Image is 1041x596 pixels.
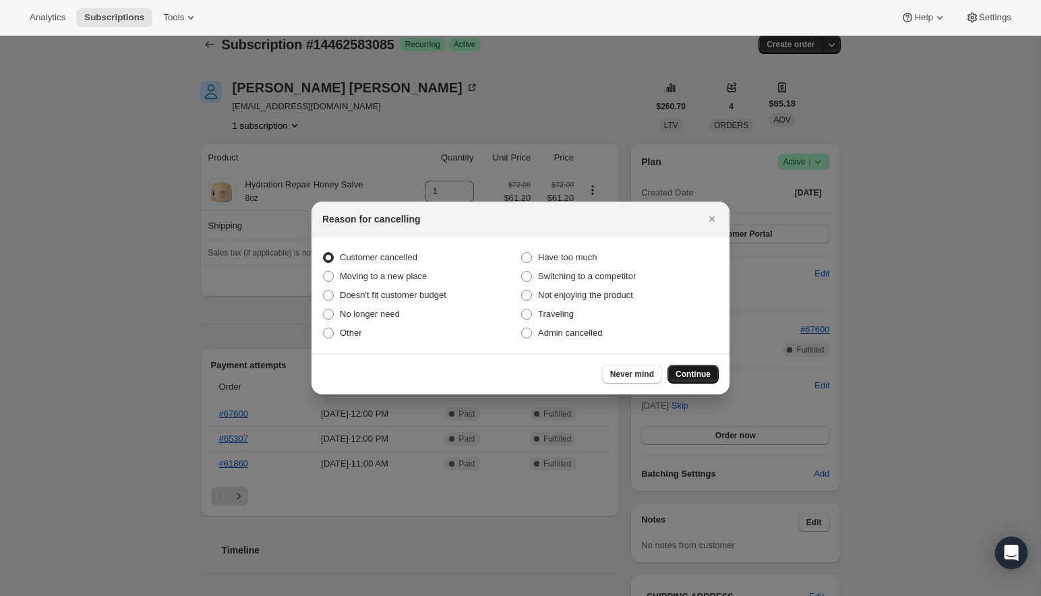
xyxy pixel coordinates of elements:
[979,12,1011,23] span: Settings
[76,8,152,27] button: Subscriptions
[914,12,932,23] span: Help
[340,271,427,281] span: Moving to a new place
[538,252,597,262] span: Have too much
[667,365,719,384] button: Continue
[538,328,602,338] span: Admin cancelled
[703,210,721,229] button: Close
[163,12,184,23] span: Tools
[538,309,574,319] span: Traveling
[995,537,1028,569] div: Open Intercom Messenger
[84,12,144,23] span: Subscriptions
[893,8,954,27] button: Help
[538,290,633,300] span: Not enjoying the product
[957,8,1019,27] button: Settings
[155,8,206,27] button: Tools
[340,290,446,300] span: Doesn't fit customer budget
[340,309,400,319] span: No longer need
[538,271,636,281] span: Switching to a competitor
[602,365,662,384] button: Never mind
[340,328,362,338] span: Other
[30,12,65,23] span: Analytics
[322,212,420,226] h2: Reason for cancelling
[22,8,73,27] button: Analytics
[676,369,711,380] span: Continue
[340,252,417,262] span: Customer cancelled
[610,369,654,380] span: Never mind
